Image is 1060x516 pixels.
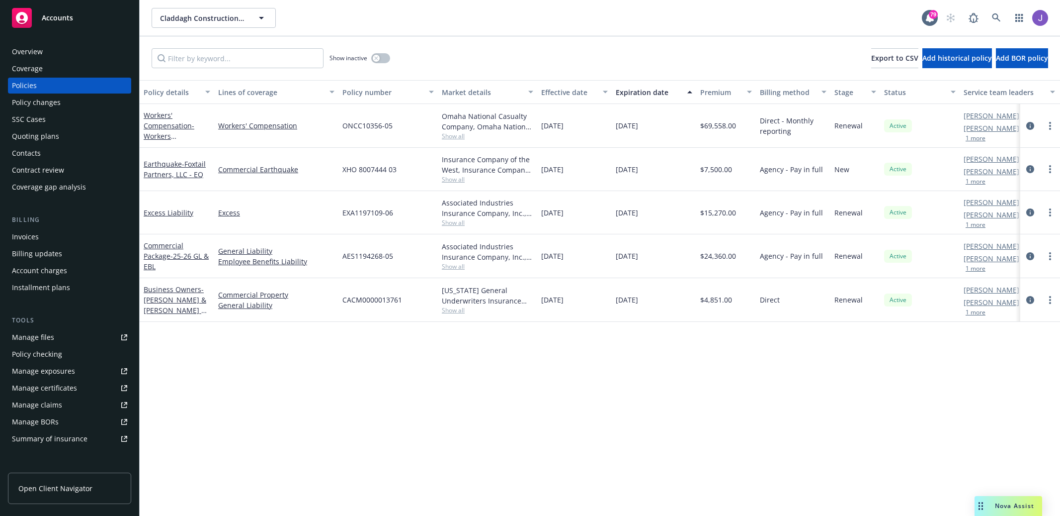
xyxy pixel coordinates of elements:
[1044,163,1056,175] a: more
[760,115,826,136] span: Direct - Monthly reporting
[218,300,334,310] a: General Liability
[834,251,863,261] span: Renewal
[12,329,54,345] div: Manage files
[8,263,131,279] a: Account charges
[12,95,61,110] div: Policy changes
[964,154,1019,164] a: [PERSON_NAME]
[966,266,985,272] button: 1 more
[616,120,638,131] span: [DATE]
[537,80,612,104] button: Effective date
[760,87,815,98] div: Billing method
[888,252,908,261] span: Active
[442,306,533,314] span: Show all
[884,87,945,98] div: Status
[964,197,1019,207] a: [PERSON_NAME]
[8,431,131,447] a: Summary of insurance
[442,262,533,271] span: Show all
[700,164,732,175] span: $7,500.00
[12,414,59,430] div: Manage BORs
[42,14,73,22] span: Accounts
[8,363,131,379] a: Manage exposures
[612,80,696,104] button: Expiration date
[152,8,276,28] button: Claddagh Construction, Inc.
[160,13,246,23] span: Claddagh Construction, Inc.
[964,110,1019,121] a: [PERSON_NAME]
[12,162,64,178] div: Contract review
[888,121,908,130] span: Active
[442,218,533,227] span: Show all
[342,164,397,175] span: XHO 8007444 03
[342,295,402,305] span: CACM0000013761
[1024,163,1036,175] a: circleInformation
[1044,120,1056,132] a: more
[144,208,193,217] a: Excess Liability
[12,346,62,362] div: Policy checking
[964,297,1019,308] a: [PERSON_NAME]
[8,414,131,430] a: Manage BORs
[964,166,1019,177] a: [PERSON_NAME]
[964,87,1044,98] div: Service team leaders
[986,8,1006,28] a: Search
[966,135,985,141] button: 1 more
[1024,294,1036,306] a: circleInformation
[12,61,43,77] div: Coverage
[442,154,533,175] div: Insurance Company of the West, Insurance Company of the West (ICW), Amwins
[12,246,62,262] div: Billing updates
[218,246,334,256] a: General Liability
[144,159,206,179] a: Earthquake
[964,209,1019,220] a: [PERSON_NAME]
[144,251,209,271] span: - 25-26 GL & EBL
[8,315,131,325] div: Tools
[18,483,92,494] span: Open Client Navigator
[12,397,62,413] div: Manage claims
[12,363,75,379] div: Manage exposures
[834,295,863,305] span: Renewal
[700,295,732,305] span: $4,851.00
[834,164,849,175] span: New
[342,207,393,218] span: EXA1197109-06
[830,80,880,104] button: Stage
[442,87,522,98] div: Market details
[541,295,564,305] span: [DATE]
[144,121,194,151] span: - Workers Compensation
[8,246,131,262] a: Billing updates
[700,87,741,98] div: Premium
[8,111,131,127] a: SSC Cases
[8,280,131,296] a: Installment plans
[995,502,1034,510] span: Nova Assist
[152,48,324,68] input: Filter by keyword...
[442,241,533,262] div: Associated Industries Insurance Company, Inc., AmTrust Financial Services, Amwins
[218,207,334,218] a: Excess
[616,251,638,261] span: [DATE]
[218,120,334,131] a: Workers' Compensation
[696,80,756,104] button: Premium
[541,164,564,175] span: [DATE]
[964,241,1019,251] a: [PERSON_NAME]
[616,87,681,98] div: Expiration date
[8,44,131,60] a: Overview
[342,120,393,131] span: ONCC10356-05
[760,251,823,261] span: Agency - Pay in full
[218,164,334,175] a: Commercial Earthquake
[12,78,37,94] div: Policies
[700,251,736,261] span: $24,360.00
[12,44,43,60] div: Overview
[700,207,736,218] span: $15,270.00
[8,95,131,110] a: Policy changes
[760,207,823,218] span: Agency - Pay in full
[964,8,983,28] a: Report a Bug
[1009,8,1029,28] a: Switch app
[1024,206,1036,218] a: circleInformation
[541,120,564,131] span: [DATE]
[922,53,992,63] span: Add historical policy
[12,280,70,296] div: Installment plans
[880,80,960,104] button: Status
[8,229,131,245] a: Invoices
[442,132,533,140] span: Show all
[1044,294,1056,306] a: more
[760,295,780,305] span: Direct
[214,80,338,104] button: Lines of coverage
[12,263,67,279] div: Account charges
[871,48,918,68] button: Export to CSV
[760,164,823,175] span: Agency - Pay in full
